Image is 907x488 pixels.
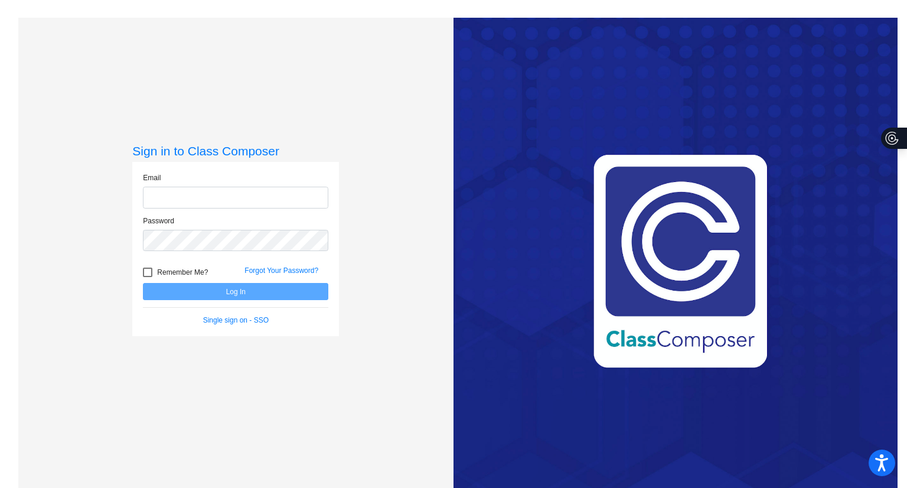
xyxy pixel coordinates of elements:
button: Log In [143,283,328,300]
span: Remember Me? [157,265,208,279]
label: Email [143,173,161,183]
h3: Sign in to Class Composer [132,144,339,158]
a: Single sign on - SSO [203,316,269,324]
label: Password [143,216,174,226]
a: Forgot Your Password? [244,266,318,275]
